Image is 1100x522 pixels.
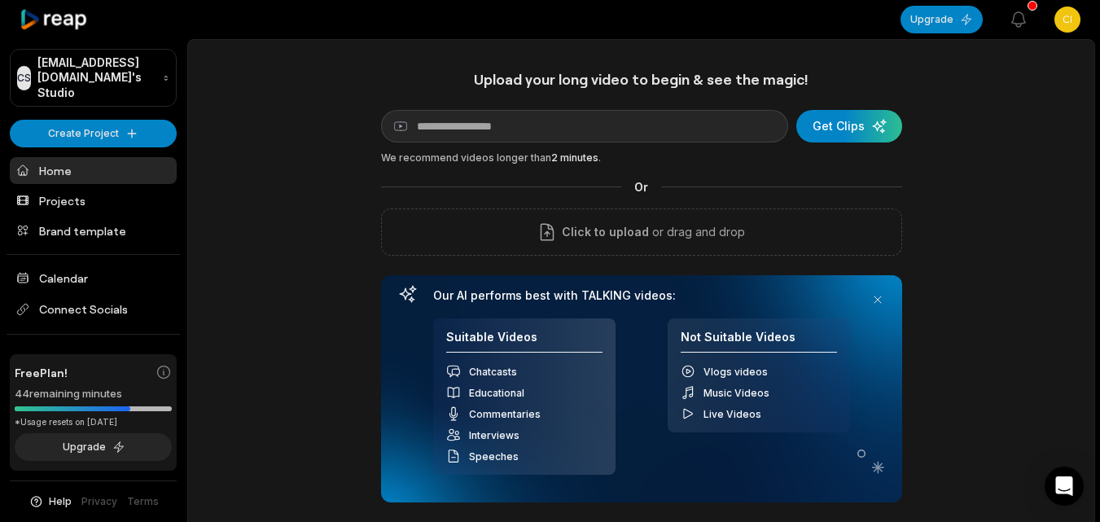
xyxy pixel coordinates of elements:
h4: Not Suitable Videos [681,330,837,353]
h4: Suitable Videos [446,330,603,353]
h3: Our AI performs best with TALKING videos: [433,288,850,303]
a: Home [10,157,177,184]
span: Music Videos [703,387,769,399]
div: We recommend videos longer than . [381,151,902,165]
a: Brand template [10,217,177,244]
span: Interviews [469,429,519,441]
h1: Upload your long video to begin & see the magic! [381,70,902,89]
p: or drag and drop [649,222,745,242]
p: [EMAIL_ADDRESS][DOMAIN_NAME]'s Studio [37,55,156,100]
button: Help [28,494,72,509]
div: 44 remaining minutes [15,386,172,402]
span: Chatcasts [469,366,517,378]
span: 2 minutes [551,151,598,164]
a: Privacy [81,494,117,509]
div: *Usage resets on [DATE] [15,416,172,428]
span: Live Videos [703,408,761,420]
span: Vlogs videos [703,366,768,378]
button: Create Project [10,120,177,147]
span: Speeches [469,450,519,463]
span: Help [49,494,72,509]
a: Terms [127,494,159,509]
span: Commentaries [469,408,541,420]
button: Get Clips [796,110,902,143]
a: Projects [10,187,177,214]
span: Free Plan! [15,364,68,381]
span: Or [621,178,661,195]
a: Calendar [10,265,177,292]
div: Open Intercom Messenger [1045,467,1084,506]
button: Upgrade [15,433,172,461]
div: CS [17,66,31,90]
span: Educational [469,387,524,399]
span: Click to upload [562,222,649,242]
span: Connect Socials [10,295,177,324]
button: Upgrade [901,6,983,33]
